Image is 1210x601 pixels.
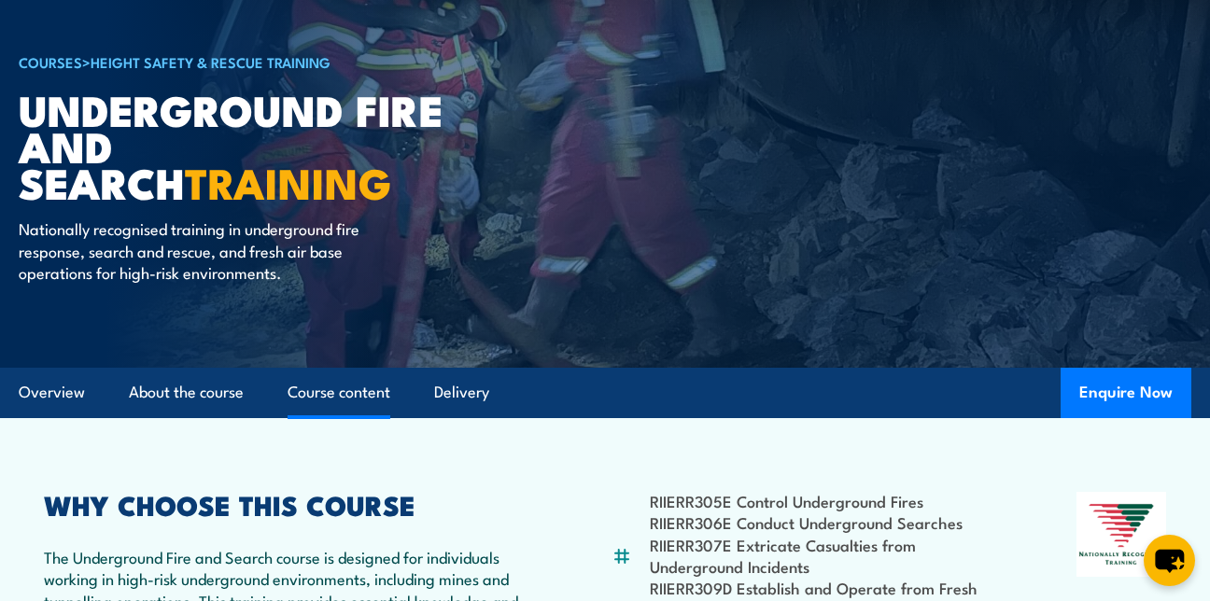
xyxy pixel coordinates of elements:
h6: > [19,50,480,73]
strong: TRAINING [185,149,392,214]
h2: WHY CHOOSE THIS COURSE [44,492,530,516]
img: Nationally Recognised Training logo. [1076,492,1166,577]
li: RIIERR306E Conduct Underground Searches [650,511,994,533]
a: About the course [129,368,244,417]
a: Delivery [434,368,489,417]
li: RIIERR307E Extricate Casualties from Underground Incidents [650,534,994,578]
p: Nationally recognised training in underground fire response, search and rescue, and fresh air bas... [19,217,359,283]
a: Height Safety & Rescue Training [91,51,331,72]
a: Course content [288,368,390,417]
h1: Underground Fire and Search [19,91,480,200]
button: chat-button [1144,535,1195,586]
a: COURSES [19,51,82,72]
button: Enquire Now [1061,368,1191,418]
li: RIIERR305E Control Underground Fires [650,490,994,511]
a: Overview [19,368,85,417]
